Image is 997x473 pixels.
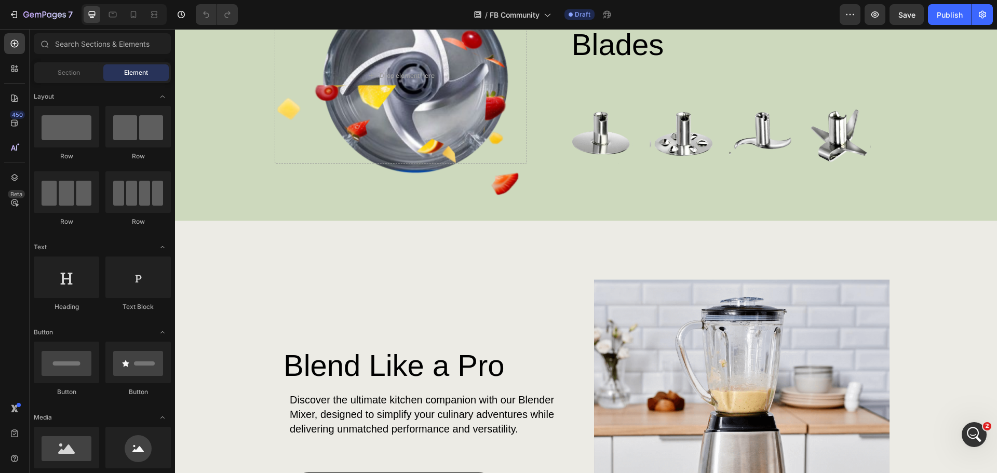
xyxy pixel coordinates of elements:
b: Icon 1: [24,162,52,170]
li: – [24,161,162,181]
span: Toggle open [154,324,171,341]
div: 450 [10,111,25,119]
div: Next, I added the following code into the custom code element: [17,230,162,250]
button: Send a message… [178,336,195,353]
button: Emoji picker [16,340,24,348]
span: Element [124,68,148,77]
b: Script: [24,263,51,272]
img: gempages_550211985971610701-e738ec92-4fb3-4ef2-b934-dc06c39cf056.png [396,73,459,134]
span: Draft [575,10,590,19]
li: – [24,184,162,203]
div: I have updates regarding your previous video banner request ​I have built a new Row with 2 icons ... [8,11,170,279]
div: Publish [937,9,963,20]
div: Jeremy says… [8,11,199,280]
div: Row [105,217,171,226]
button: 7 [4,4,77,25]
div: ​I have built a new Row with 2 icons (sound, unsound) and a custom code element, and set this Row... [17,53,162,104]
a: [URL][DOMAIN_NAME] [17,115,98,123]
span: Layout [34,92,54,101]
div: I then added class names as follows: [17,129,162,140]
button: go back [7,4,26,24]
code: disablesound [55,184,107,193]
li: – [24,140,162,159]
div: Beta [8,190,25,198]
button: Gif picker [33,340,41,348]
button: Save [890,4,924,25]
iframe: To enrich screen reader interactions, please activate Accessibility in Grammarly extension settings [175,29,997,473]
li: – [24,206,162,225]
div: Here is the result:[URL][DOMAIN_NAME][URL][DOMAIN_NAME] [8,279,170,467]
div: Close [182,4,201,23]
textarea: Message… [9,318,199,336]
span: Media [34,413,52,422]
div: Button [34,387,99,397]
code: bannervideo-target [24,206,137,224]
span: Toggle open [154,409,171,426]
span: Toggle open [154,88,171,105]
span: Button [34,328,53,337]
b: Banner video: [24,206,82,214]
p: Discover the ultimate kitchen companion with our Blender Mixer, designed to simplify your culinar... [115,363,389,407]
div: Text Block [105,302,171,312]
button: Upload attachment [49,340,58,348]
img: gempages_550211985971610701-c47dafc1-3a84-4335-9c1e-8ce20d8df1fd.png [554,73,617,134]
img: Profile image for Jeremy [30,6,46,22]
a: [URL][DOMAIN_NAME] [54,263,135,272]
a: [URL][DOMAIN_NAME] [24,162,126,180]
div: Drop element here [205,43,260,51]
span: Toggle open [154,239,171,255]
img: gempages_550211985971610701-7937843a-b116-4fd0-8105-c6ec0b70c097.png [475,73,537,134]
div: Undo/Redo [196,4,238,25]
code: customsound [47,140,95,148]
iframe: To enrich screen reader interactions, please activate Accessibility in Grammarly extension settings [962,422,987,447]
button: Publish [928,4,972,25]
div: Heading [34,302,99,312]
p: 7 [68,8,73,21]
code: enablesound [55,162,103,170]
div: Row [34,152,99,161]
span: / [485,9,488,20]
a: [URL][DOMAIN_NAME] [17,302,98,310]
div: Button [105,387,171,397]
div: I have updates regarding your previous video banner request [17,33,162,53]
b: CSS: [24,251,43,259]
a: [URL][DOMAIN_NAME] [55,215,136,224]
div: _ [17,104,162,124]
b: Icon 2: [24,184,52,193]
div: Here is the result: [17,286,162,296]
span: Section [58,68,80,77]
p: Active 30m ago [50,13,103,23]
h2: Blend Like a Pro [107,313,403,360]
div: Row [34,217,99,226]
span: 2 [983,422,991,430]
b: Row: [24,140,45,148]
span: FB Community [490,9,540,20]
h1: [PERSON_NAME] [50,5,118,13]
a: [URL][DOMAIN_NAME] [45,251,126,259]
span: Save [898,10,915,19]
img: gempages_550211985971610701-c9b87bb0-6f73-4fcc-8ebc-9f6702bb04a0.png [633,73,696,134]
span: Text [34,242,47,252]
div: Row [105,152,171,161]
input: Search Sections & Elements [34,33,171,54]
a: [URL][DOMAIN_NAME] [24,184,131,202]
a: [URL][DOMAIN_NAME] [17,317,98,326]
button: Home [163,4,182,24]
